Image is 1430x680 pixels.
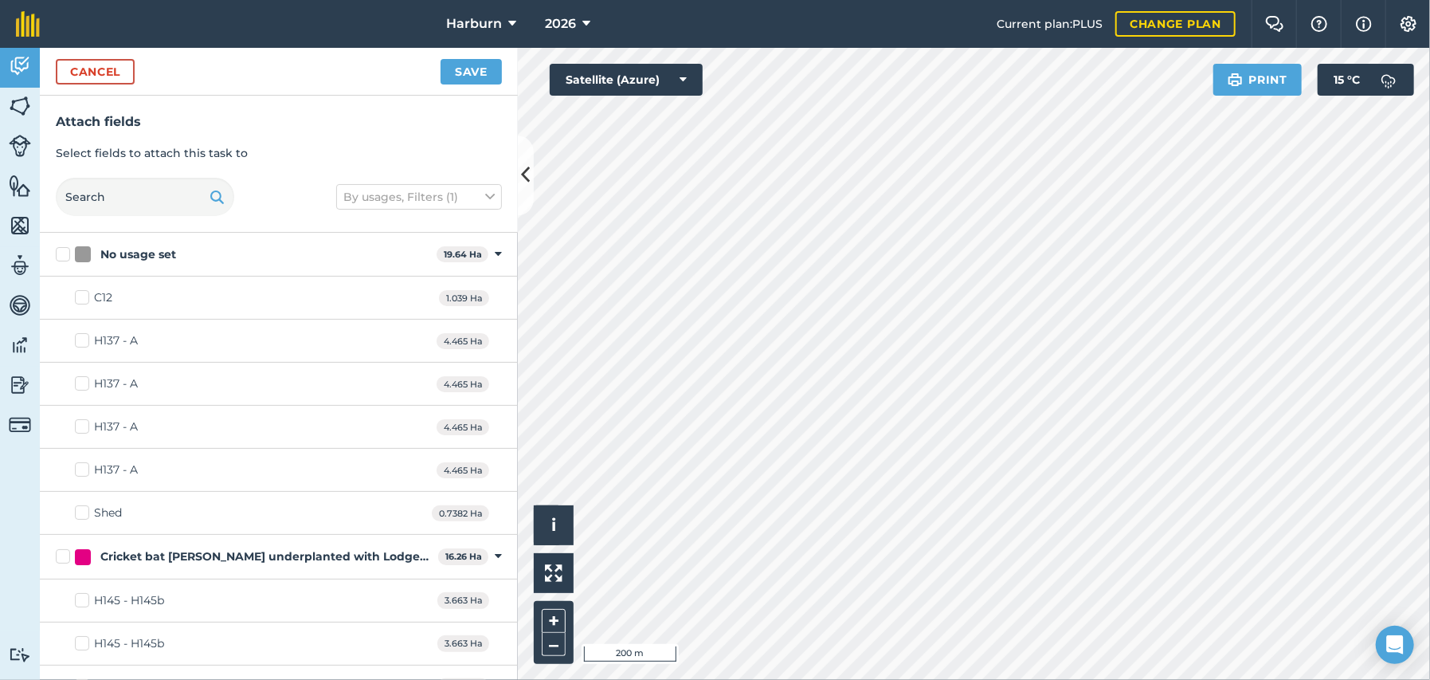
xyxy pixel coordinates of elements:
[1373,64,1405,96] img: svg+xml;base64,PD94bWwgdmVyc2lvbj0iMS4wIiBlbmNvZGluZz0idXRmLTgiPz4KPCEtLSBHZW5lcmF0b3I6IEFkb2JlIE...
[9,94,31,118] img: svg+xml;base64,PHN2ZyB4bWxucz0iaHR0cDovL3d3dy53My5vcmcvMjAwMC9zdmciIHdpZHRoPSI1NiIgaGVpZ2h0PSI2MC...
[1334,64,1360,96] span: 15 ° C
[9,293,31,317] img: svg+xml;base64,PD94bWwgdmVyc2lvbj0iMS4wIiBlbmNvZGluZz0idXRmLTgiPz4KPCEtLSBHZW5lcmF0b3I6IEFkb2JlIE...
[447,14,503,33] span: Harburn
[437,333,489,350] span: 4.465 Ha
[94,289,112,306] div: C12
[432,505,489,522] span: 0.7382 Ha
[542,609,566,633] button: +
[94,419,138,435] div: H137 - A
[9,135,31,157] img: svg+xml;base64,PD94bWwgdmVyc2lvbj0iMS4wIiBlbmNvZGluZz0idXRmLTgiPz4KPCEtLSBHZW5lcmF0b3I6IEFkb2JlIE...
[94,592,164,609] div: H145 - H145b
[437,592,489,609] span: 3.663 Ha
[94,462,138,478] div: H137 - A
[437,376,489,393] span: 4.465 Ha
[444,249,482,260] strong: 19.64 Ha
[100,246,176,263] div: No usage set
[94,375,138,392] div: H137 - A
[9,333,31,357] img: svg+xml;base64,PD94bWwgdmVyc2lvbj0iMS4wIiBlbmNvZGluZz0idXRmLTgiPz4KPCEtLSBHZW5lcmF0b3I6IEFkb2JlIE...
[100,548,432,565] div: Cricket bat [PERSON_NAME] underplanted with Lodgepole Pine
[9,174,31,198] img: svg+xml;base64,PHN2ZyB4bWxucz0iaHR0cDovL3d3dy53My5vcmcvMjAwMC9zdmciIHdpZHRoPSI1NiIgaGVpZ2h0PSI2MC...
[94,505,122,521] div: Shed
[94,332,138,349] div: H137 - A
[545,14,576,33] span: 2026
[1356,14,1372,33] img: svg+xml;base64,PHN2ZyB4bWxucz0iaHR0cDovL3d3dy53My5vcmcvMjAwMC9zdmciIHdpZHRoPSIxNyIgaGVpZ2h0PSIxNy...
[997,15,1103,33] span: Current plan : PLUS
[1376,626,1414,664] div: Open Intercom Messenger
[1228,70,1243,89] img: svg+xml;base64,PHN2ZyB4bWxucz0iaHR0cDovL3d3dy53My5vcmcvMjAwMC9zdmciIHdpZHRoPSIxOSIgaGVpZ2h0PSIyNC...
[94,635,164,652] div: H145 - H145b
[16,11,40,37] img: fieldmargin Logo
[9,414,31,436] img: svg+xml;base64,PD94bWwgdmVyc2lvbj0iMS4wIiBlbmNvZGluZz0idXRmLTgiPz4KPCEtLSBHZW5lcmF0b3I6IEFkb2JlIE...
[551,515,556,535] span: i
[56,112,502,132] h3: Attach fields
[1399,16,1418,32] img: A cog icon
[437,419,489,436] span: 4.465 Ha
[9,373,31,397] img: svg+xml;base64,PD94bWwgdmVyc2lvbj0iMS4wIiBlbmNvZGluZz0idXRmLTgiPz4KPCEtLSBHZW5lcmF0b3I6IEFkb2JlIE...
[437,462,489,479] span: 4.465 Ha
[542,633,566,656] button: –
[336,184,502,210] button: By usages, Filters (1)
[1318,64,1414,96] button: 15 °C
[9,54,31,78] img: svg+xml;base64,PD94bWwgdmVyc2lvbj0iMS4wIiBlbmNvZGluZz0idXRmLTgiPz4KPCEtLSBHZW5lcmF0b3I6IEFkb2JlIE...
[437,635,489,652] span: 3.663 Ha
[1115,11,1236,37] a: Change plan
[534,505,574,545] button: i
[56,144,502,162] p: Select fields to attach this task to
[9,647,31,662] img: svg+xml;base64,PD94bWwgdmVyc2lvbj0iMS4wIiBlbmNvZGluZz0idXRmLTgiPz4KPCEtLSBHZW5lcmF0b3I6IEFkb2JlIE...
[439,290,489,307] span: 1.039 Ha
[1265,16,1284,32] img: Two speech bubbles overlapping with the left bubble in the forefront
[56,59,135,85] button: Cancel
[441,59,502,85] button: Save
[9,214,31,238] img: svg+xml;base64,PHN2ZyB4bWxucz0iaHR0cDovL3d3dy53My5vcmcvMjAwMC9zdmciIHdpZHRoPSI1NiIgaGVpZ2h0PSI2MC...
[210,187,225,206] img: svg+xml;base64,PHN2ZyB4bWxucz0iaHR0cDovL3d3dy53My5vcmcvMjAwMC9zdmciIHdpZHRoPSIxOSIgaGVpZ2h0PSIyNC...
[1310,16,1329,32] img: A question mark icon
[550,64,703,96] button: Satellite (Azure)
[445,551,482,562] strong: 16.26 Ha
[56,178,234,216] input: Search
[9,254,31,277] img: svg+xml;base64,PD94bWwgdmVyc2lvbj0iMS4wIiBlbmNvZGluZz0idXRmLTgiPz4KPCEtLSBHZW5lcmF0b3I6IEFkb2JlIE...
[1213,64,1303,96] button: Print
[545,564,562,582] img: Four arrows, one pointing top left, one top right, one bottom right and the last bottom left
